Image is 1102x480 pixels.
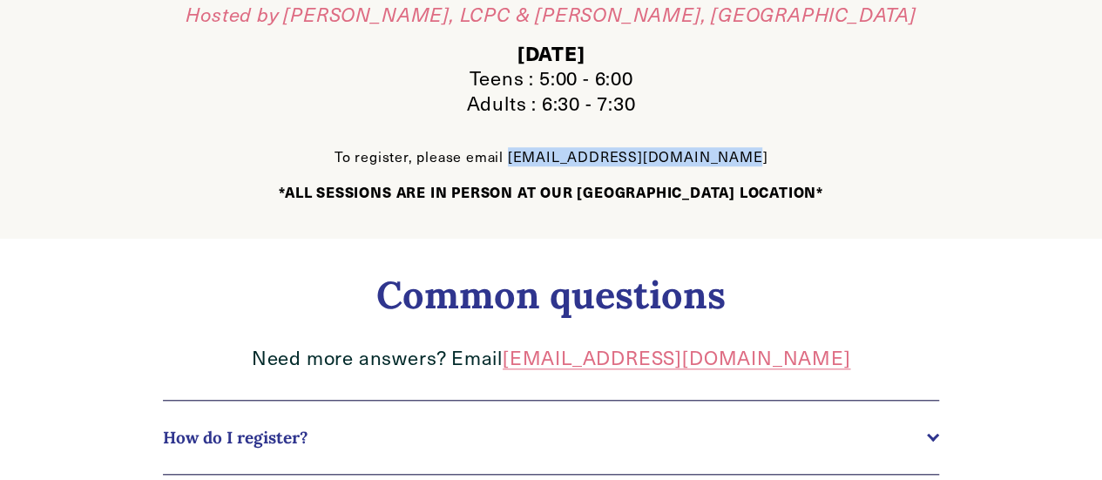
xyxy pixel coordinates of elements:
p: Teens : 5:00 - 6:00 Adults : 6:30 - 7:30 [163,41,940,116]
span: How do I register? [163,427,928,448]
h2: Common questions [163,272,940,317]
a: [EMAIL_ADDRESS][DOMAIN_NAME] [503,344,850,370]
p: Need more answers? Email [163,345,940,370]
em: Hosted by [PERSON_NAME], LCPC & [PERSON_NAME], [GEOGRAPHIC_DATA] [186,1,916,27]
strong: *ALL SESSIONS ARE IN PERSON AT OUR [GEOGRAPHIC_DATA] LOCATION* [279,182,823,202]
strong: [DATE] [517,39,585,66]
button: How do I register? [163,401,940,474]
p: To register, please email [EMAIL_ADDRESS][DOMAIN_NAME] [163,130,940,202]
